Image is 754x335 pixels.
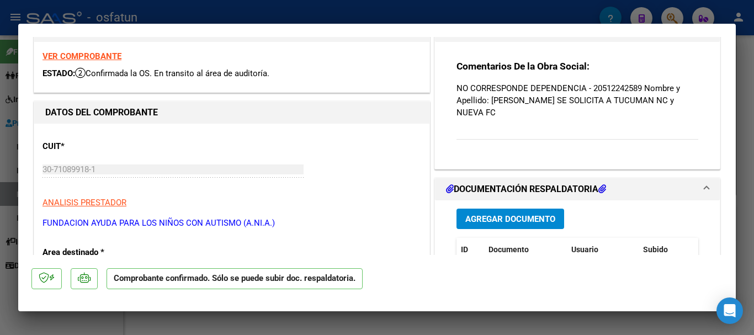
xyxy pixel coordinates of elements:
datatable-header-cell: Documento [484,238,567,262]
datatable-header-cell: Subido [639,238,694,262]
mat-expansion-panel-header: DOCUMENTACIÓN RESPALDATORIA [435,178,720,200]
button: Agregar Documento [456,209,564,229]
h1: DOCUMENTACIÓN RESPALDATORIA [446,183,606,196]
p: CUIT [43,140,156,153]
div: Open Intercom Messenger [716,297,743,324]
span: ID [461,245,468,254]
p: NO CORRESPONDE DEPENDENCIA - 20512242589 Nombre y Apellido: [PERSON_NAME] SE SOLICITA A TUCUMAN N... [456,82,698,119]
span: Agregar Documento [465,214,555,224]
span: Confirmada la OS. En transito al área de auditoría. [75,68,269,78]
datatable-header-cell: Usuario [567,238,639,262]
div: COMENTARIOS [435,42,720,168]
span: Usuario [571,245,598,254]
span: Subido [643,245,668,254]
span: Documento [488,245,529,254]
p: Area destinado * [43,246,156,259]
a: VER COMPROBANTE [43,51,121,61]
span: ESTADO: [43,68,75,78]
strong: Comentarios De la Obra Social: [456,61,590,72]
p: Comprobante confirmado. Sólo se puede subir doc. respaldatoria. [107,268,363,290]
datatable-header-cell: ID [456,238,484,262]
datatable-header-cell: Acción [694,238,749,262]
span: ANALISIS PRESTADOR [43,198,126,208]
strong: DATOS DEL COMPROBANTE [45,107,158,118]
p: FUNDACION AYUDA PARA LOS NIÑOS CON AUTISMO (A.NI.A.) [43,217,421,230]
